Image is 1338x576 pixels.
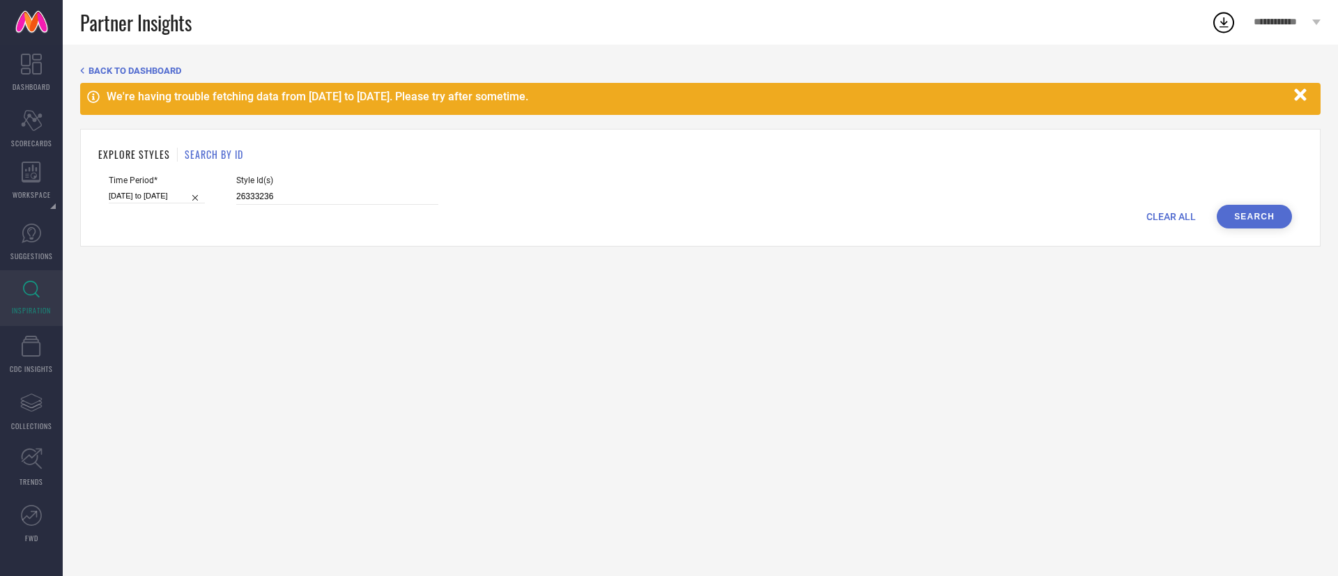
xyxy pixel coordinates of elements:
[109,189,205,203] input: Select time period
[80,8,192,37] span: Partner Insights
[89,65,181,76] span: BACK TO DASHBOARD
[20,476,43,487] span: TRENDS
[109,176,205,185] span: Time Period*
[11,138,52,148] span: SCORECARDS
[13,189,51,200] span: WORKSPACE
[1217,205,1292,228] button: Search
[236,176,438,185] span: Style Id(s)
[25,533,38,543] span: FWD
[13,81,50,92] span: DASHBOARD
[10,364,53,374] span: CDC INSIGHTS
[12,305,51,316] span: INSPIRATION
[1211,10,1236,35] div: Open download list
[185,147,243,162] h1: SEARCH BY ID
[98,147,170,162] h1: EXPLORE STYLES
[107,90,1287,103] div: We're having trouble fetching data from [DATE] to [DATE]. Please try after sometime.
[10,251,53,261] span: SUGGESTIONS
[80,65,1321,76] div: Back TO Dashboard
[236,189,438,205] input: Enter comma separated style ids e.g. 12345, 67890
[11,421,52,431] span: COLLECTIONS
[1146,211,1196,222] span: CLEAR ALL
